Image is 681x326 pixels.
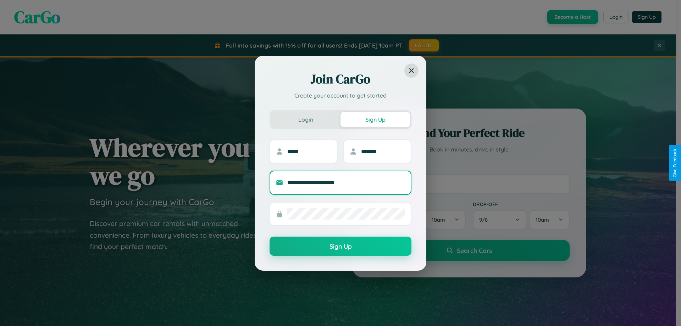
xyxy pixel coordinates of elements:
div: Give Feedback [672,149,677,177]
h2: Join CarGo [270,71,411,88]
button: Sign Up [270,237,411,256]
button: Login [271,112,340,127]
p: Create your account to get started [270,91,411,100]
button: Sign Up [340,112,410,127]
